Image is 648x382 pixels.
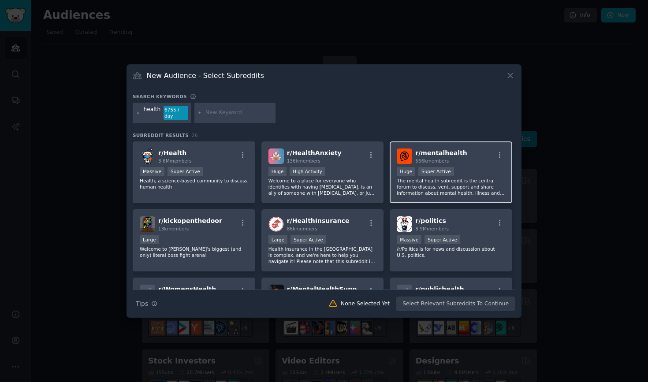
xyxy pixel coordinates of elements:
div: Massive [397,235,421,244]
span: 8.9M members [415,226,449,231]
img: mentalhealth [397,148,412,164]
span: r/ WomensHealth [158,286,216,293]
span: Subreddit Results [133,132,189,138]
p: The mental health subreddit is the central forum to discuss, vent, support and share information ... [397,178,505,196]
div: Super Active [290,235,326,244]
div: Large [268,235,288,244]
h3: New Audience - Select Subreddits [147,71,264,80]
p: Welcome to a place for everyone who identifies with having [MEDICAL_DATA], is an ally of someone ... [268,178,377,196]
p: Health, a science-based community to discuss human health [140,178,248,190]
span: r/ kickopenthedoor [158,217,222,224]
img: Health [140,148,155,164]
div: Large [140,235,159,244]
span: 26 [192,133,198,138]
div: Huge [268,167,287,176]
span: 136k members [287,158,320,163]
div: 6755 / day [164,106,188,120]
span: 566k members [415,158,449,163]
div: None Selected Yet [341,300,390,308]
span: Tips [136,299,148,308]
span: 3.6M members [158,158,192,163]
span: r/ mentalhealth [415,149,467,156]
div: Massive [140,167,164,176]
img: MentalHealthSupport [268,285,284,300]
img: HealthAnxiety [268,148,284,164]
span: 13k members [158,226,189,231]
div: health [144,106,161,120]
img: HealthInsurance [268,216,284,232]
button: Tips [133,296,160,312]
div: Huge [397,167,415,176]
div: High Activity [290,167,325,176]
p: Welcome to [PERSON_NAME]'s biggest (and only) literal boss fight arena! [140,246,248,258]
span: r/ HealthInsurance [287,217,350,224]
p: Health insurance in the [GEOGRAPHIC_DATA] is complex, and we're here to help you navigate it! Ple... [268,246,377,264]
img: kickopenthedoor [140,216,155,232]
div: Super Active [168,167,203,176]
span: r/ politics [415,217,446,224]
div: Super Active [418,167,454,176]
h3: Search keywords [133,93,187,100]
span: 86k members [287,226,317,231]
input: New Keyword [205,109,272,117]
span: r/ HealthAnxiety [287,149,342,156]
div: Super Active [425,235,460,244]
img: politics [397,216,412,232]
p: /r/Politics is for news and discussion about U.S. politics. [397,246,505,258]
span: r/ MentalHealthSupport [287,286,367,293]
span: r/ Health [158,149,186,156]
span: r/ publichealth [415,286,464,293]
